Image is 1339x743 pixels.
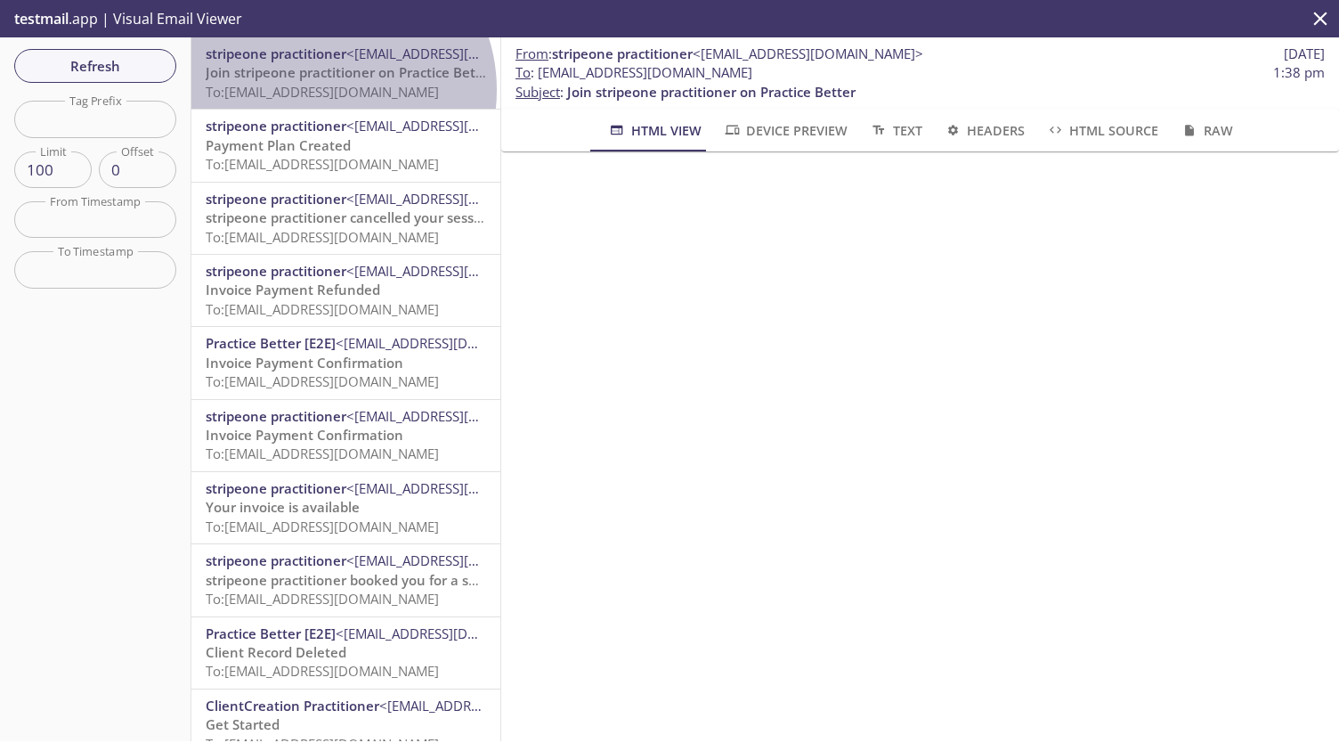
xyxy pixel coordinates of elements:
[206,551,346,569] span: stripeone practitioner
[515,45,548,62] span: From
[191,617,500,689] div: Practice Better [E2E]<[EMAIL_ADDRESS][DOMAIN_NAME]>Client Record DeletedTo:[EMAIL_ADDRESS][DOMAIN...
[206,715,280,733] span: Get Started
[206,479,346,497] span: stripeone practitioner
[346,479,577,497] span: <[EMAIL_ADDRESS][DOMAIN_NAME]>
[28,54,162,78] span: Refresh
[191,544,500,616] div: stripeone practitioner<[EMAIL_ADDRESS][DOMAIN_NAME]>stripeone practitioner booked you for a sessi...
[206,518,439,535] span: To: [EMAIL_ADDRESS][DOMAIN_NAME]
[346,45,577,62] span: <[EMAIL_ADDRESS][DOMAIN_NAME]>
[206,697,379,714] span: ClientCreation Practitioner
[515,63,531,81] span: To
[1273,63,1325,82] span: 1:38 pm
[206,155,439,173] span: To: [EMAIL_ADDRESS][DOMAIN_NAME]
[206,262,346,280] span: stripeone practitioner
[336,334,566,352] span: <[EMAIL_ADDRESS][DOMAIN_NAME]>
[346,117,577,135] span: <[EMAIL_ADDRESS][DOMAIN_NAME]>
[336,625,566,642] span: <[EMAIL_ADDRESS][DOMAIN_NAME]>
[206,228,439,246] span: To: [EMAIL_ADDRESS][DOMAIN_NAME]
[206,300,439,318] span: To: [EMAIL_ADDRESS][DOMAIN_NAME]
[191,37,500,109] div: stripeone practitioner<[EMAIL_ADDRESS][DOMAIN_NAME]>Join stripeone practitioner on Practice Bette...
[206,136,351,154] span: Payment Plan Created
[346,407,577,425] span: <[EMAIL_ADDRESS][DOMAIN_NAME]>
[567,83,856,101] span: Join stripeone practitioner on Practice Better
[515,63,752,82] span: : [EMAIL_ADDRESS][DOMAIN_NAME]
[206,208,494,226] span: stripeone practitioner cancelled your session
[191,255,500,326] div: stripeone practitioner<[EMAIL_ADDRESS][DOMAIN_NAME]>Invoice Payment RefundedTo:[EMAIL_ADDRESS][DO...
[14,49,176,83] button: Refresh
[206,334,336,352] span: Practice Better [E2E]
[944,119,1025,142] span: Headers
[206,372,439,390] span: To: [EMAIL_ADDRESS][DOMAIN_NAME]
[206,83,439,101] span: To: [EMAIL_ADDRESS][DOMAIN_NAME]
[1046,119,1158,142] span: HTML Source
[191,183,500,254] div: stripeone practitioner<[EMAIL_ADDRESS][DOMAIN_NAME]>stripeone practitioner cancelled your session...
[346,190,577,208] span: <[EMAIL_ADDRESS][DOMAIN_NAME]>
[1284,45,1325,63] span: [DATE]
[206,571,509,589] span: stripeone practitioner booked you for a session
[693,45,923,62] span: <[EMAIL_ADDRESS][DOMAIN_NAME]>
[206,45,346,62] span: stripeone practitioner
[191,472,500,543] div: stripeone practitioner<[EMAIL_ADDRESS][DOMAIN_NAME]>Your invoice is availableTo:[EMAIL_ADDRESS][D...
[206,625,336,642] span: Practice Better [E2E]
[346,262,577,280] span: <[EMAIL_ADDRESS][DOMAIN_NAME]>
[515,63,1325,102] p: :
[206,407,346,425] span: stripeone practitioner
[607,119,701,142] span: HTML View
[14,9,69,29] span: testmail
[206,117,346,135] span: stripeone practitioner
[206,426,403,444] span: Invoice Payment Confirmation
[206,662,439,680] span: To: [EMAIL_ADDRESS][DOMAIN_NAME]
[515,45,923,63] span: :
[346,551,577,569] span: <[EMAIL_ADDRESS][DOMAIN_NAME]>
[206,190,346,208] span: stripeone practitioner
[206,445,439,462] span: To: [EMAIL_ADDRESS][DOMAIN_NAME]
[206,643,346,661] span: Client Record Deleted
[206,354,403,371] span: Invoice Payment Confirmation
[869,119,921,142] span: Text
[515,83,560,101] span: Subject
[552,45,693,62] span: stripeone practitioner
[191,327,500,398] div: Practice Better [E2E]<[EMAIL_ADDRESS][DOMAIN_NAME]>Invoice Payment ConfirmationTo:[EMAIL_ADDRESS]...
[379,697,610,714] span: <[EMAIL_ADDRESS][DOMAIN_NAME]>
[206,590,439,608] span: To: [EMAIL_ADDRESS][DOMAIN_NAME]
[206,281,380,298] span: Invoice Payment Refunded
[191,110,500,181] div: stripeone practitioner<[EMAIL_ADDRESS][DOMAIN_NAME]>Payment Plan CreatedTo:[EMAIL_ADDRESS][DOMAIN...
[206,498,360,516] span: Your invoice is available
[191,400,500,471] div: stripeone practitioner<[EMAIL_ADDRESS][DOMAIN_NAME]>Invoice Payment ConfirmationTo:[EMAIL_ADDRESS...
[723,119,848,142] span: Device Preview
[1180,119,1232,142] span: Raw
[206,63,494,81] span: Join stripeone practitioner on Practice Better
